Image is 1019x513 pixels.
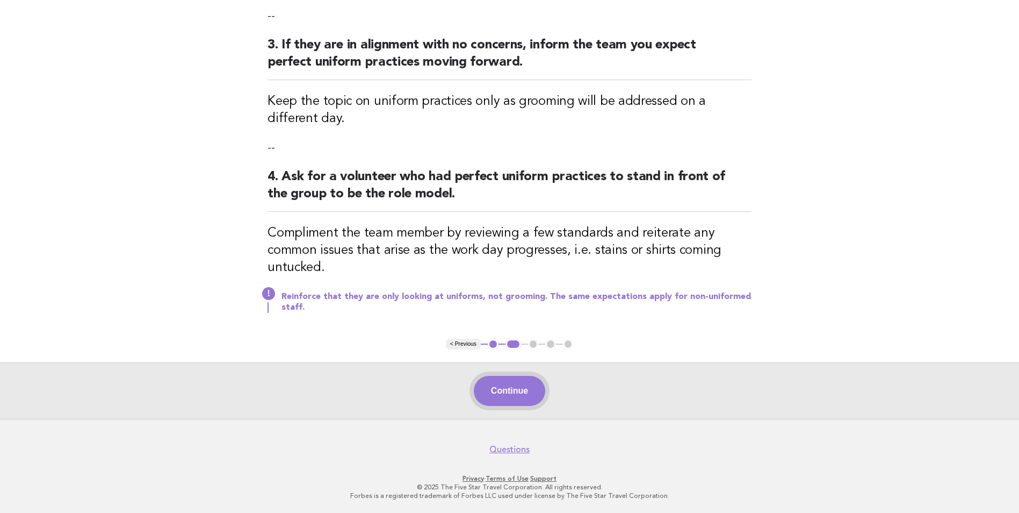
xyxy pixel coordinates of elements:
p: -- [268,9,751,24]
h2: 3. If they are in alignment with no concerns, inform the team you expect perfect uniform practice... [268,37,751,80]
p: Forbes is a registered trademark of Forbes LLC used under license by The Five Star Travel Corpora... [181,491,839,500]
h3: Compliment the team member by reviewing a few standards and reiterate any common issues that aris... [268,225,751,276]
a: Questions [489,444,530,455]
a: Privacy [462,475,484,482]
button: 1 [488,339,498,350]
p: Reinforce that they are only looking at uniforms, not grooming. The same expectations apply for n... [281,291,751,313]
button: 2 [505,339,521,350]
p: -- [268,140,751,155]
a: Terms of Use [486,475,529,482]
p: · · [181,474,839,483]
button: < Previous [446,339,481,350]
h3: Keep the topic on uniform practices only as grooming will be addressed on a different day. [268,93,751,127]
p: © 2025 The Five Star Travel Corporation. All rights reserved. [181,483,839,491]
h2: 4. Ask for a volunteer who had perfect uniform practices to stand in front of the group to be the... [268,168,751,212]
button: Continue [474,376,545,406]
a: Support [530,475,557,482]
